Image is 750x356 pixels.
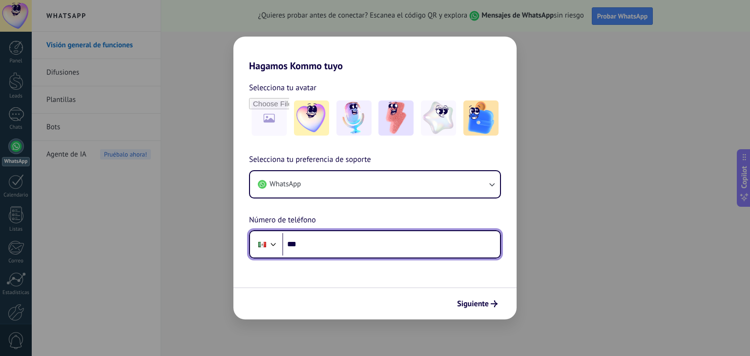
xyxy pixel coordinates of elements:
h2: Hagamos Kommo tuyo [233,37,517,72]
div: Mexico: + 52 [253,234,271,255]
button: WhatsApp [250,171,500,198]
img: -2.jpeg [336,100,372,136]
span: Siguiente [457,300,489,307]
span: WhatsApp [270,179,301,189]
button: Siguiente [453,296,502,312]
img: -5.jpeg [463,100,499,136]
span: Selecciona tu preferencia de soporte [249,154,371,166]
img: -1.jpeg [294,100,329,136]
img: -4.jpeg [421,100,456,136]
span: Número de teléfono [249,214,316,227]
span: Selecciona tu avatar [249,81,316,94]
img: -3.jpeg [378,100,414,136]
